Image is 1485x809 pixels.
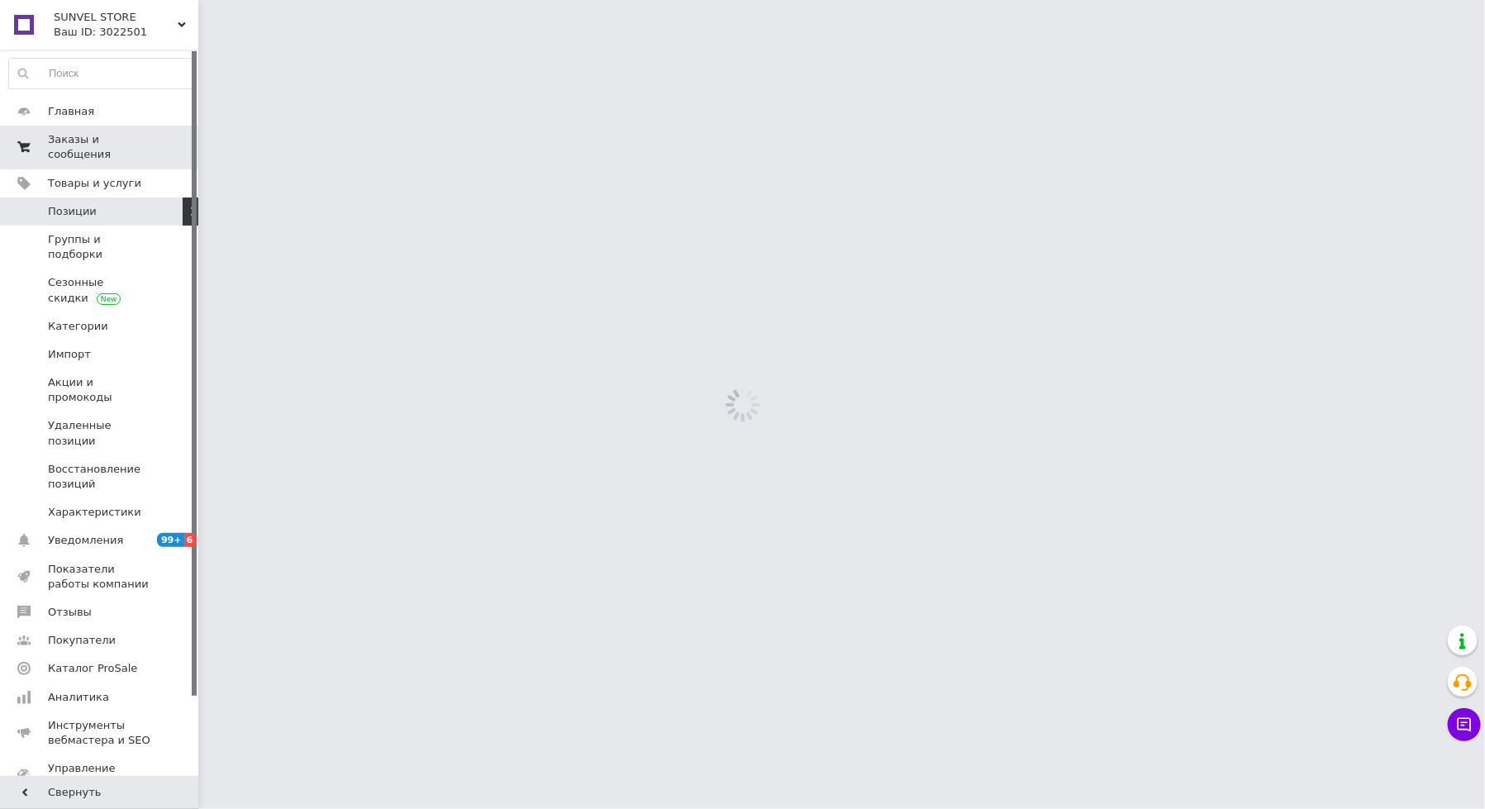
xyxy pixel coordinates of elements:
[48,132,153,162] span: Заказы и сообщения
[48,275,153,305] span: Сезонные скидки
[48,718,153,748] span: Инструменты вебмастера и SEO
[9,59,194,88] input: Поиск
[48,347,91,362] span: Импорт
[48,661,137,676] span: Каталог ProSale
[48,104,94,119] span: Главная
[48,562,153,592] span: Показатели работы компании
[48,204,97,219] span: Позиции
[48,761,153,791] span: Управление сайтом
[48,176,141,191] span: Товары и услуги
[54,25,198,40] div: Ваш ID: 3022501
[48,462,153,492] span: Восстановление позиций
[48,505,141,520] span: Характеристики
[1448,708,1481,741] button: Чат с покупателем
[48,690,109,705] span: Аналитика
[54,10,178,25] span: SUNVEL STORE
[48,633,116,648] span: Покупатели
[48,232,153,262] span: Группы и подборки
[48,605,92,620] span: Отзывы
[48,319,108,334] span: Категории
[184,533,198,547] span: 6
[48,375,153,405] span: Акции и промокоды
[48,533,123,548] span: Уведомления
[48,418,153,448] span: Удаленные позиции
[157,533,184,547] span: 99+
